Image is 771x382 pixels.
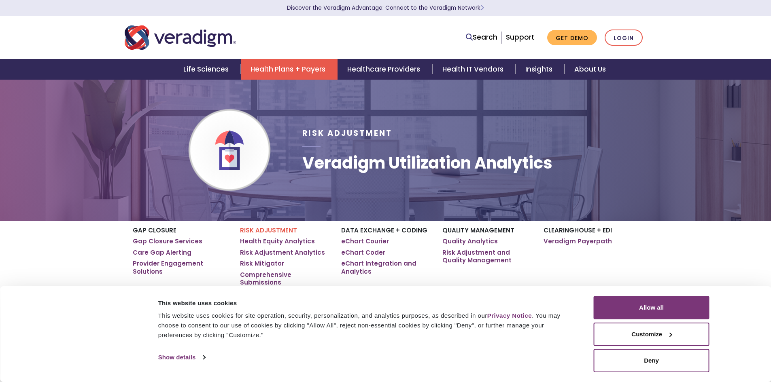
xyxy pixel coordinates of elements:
[487,312,532,319] a: Privacy Notice
[506,32,534,42] a: Support
[594,323,709,346] button: Customize
[605,30,643,46] a: Login
[480,4,484,12] span: Learn More
[594,296,709,319] button: Allow all
[341,260,430,275] a: eChart Integration and Analytics
[341,249,385,257] a: eChart Coder
[240,249,325,257] a: Risk Adjustment Analytics
[516,59,565,80] a: Insights
[241,59,338,80] a: Health Plans + Payers
[302,128,392,139] span: Risk Adjustment
[287,4,484,12] a: Discover the Veradigm Advantage: Connect to the Veradigm NetworkLearn More
[133,249,191,257] a: Care Gap Alerting
[125,24,236,51] img: Veradigm logo
[174,59,241,80] a: Life Sciences
[302,153,552,173] h1: Veradigm Utilization Analytics
[240,271,329,287] a: Comprehensive Submissions
[158,311,576,340] div: This website uses cookies for site operation, security, personalization, and analytics purposes, ...
[547,30,597,46] a: Get Demo
[594,349,709,372] button: Deny
[240,237,315,245] a: Health Equity Analytics
[341,237,389,245] a: eChart Courier
[466,32,497,43] a: Search
[442,237,498,245] a: Quality Analytics
[433,59,516,80] a: Health IT Vendors
[240,260,284,268] a: Risk Mitigator
[158,298,576,308] div: This website uses cookies
[158,351,205,363] a: Show details
[544,237,612,245] a: Veradigm Payerpath
[442,249,531,264] a: Risk Adjustment and Quality Management
[338,59,432,80] a: Healthcare Providers
[133,237,202,245] a: Gap Closure Services
[565,59,616,80] a: About Us
[133,260,228,275] a: Provider Engagement Solutions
